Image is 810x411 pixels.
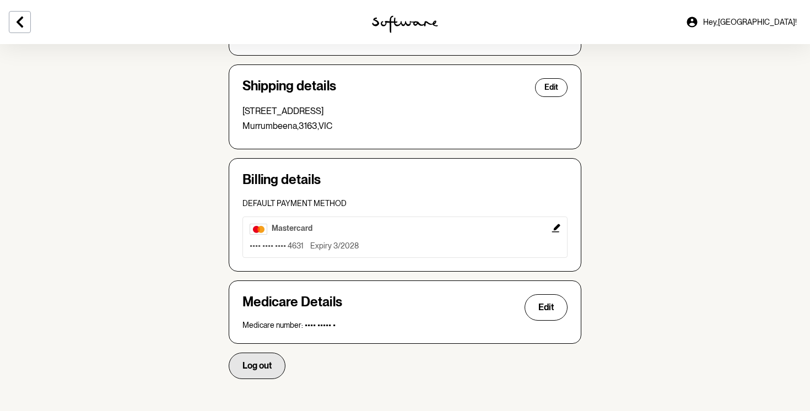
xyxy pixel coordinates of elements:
[525,294,568,321] button: Edit
[242,321,568,330] p: Medicare number: •••• ••••• •
[679,9,803,35] a: Hey,[GEOGRAPHIC_DATA]!
[242,172,568,188] h4: Billing details
[242,217,568,258] button: Edit
[544,83,558,92] span: Edit
[272,224,312,232] span: mastercard
[310,241,359,251] p: Expiry 3/2028
[535,78,568,97] button: Edit
[242,199,347,208] span: Default payment method
[229,353,285,379] button: Log out
[242,106,568,116] p: [STREET_ADDRESS]
[372,15,438,33] img: software logo
[242,121,568,131] p: Murrumbeena , 3163 , VIC
[242,294,342,321] h4: Medicare Details
[250,224,267,235] img: mastercard.2d2867b1b222a5e6c6da.webp
[538,302,554,312] span: Edit
[242,78,336,97] h4: Shipping details
[250,241,304,251] p: •••• •••• •••• 4631
[242,360,272,371] span: Log out
[703,18,797,27] span: Hey, [GEOGRAPHIC_DATA] !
